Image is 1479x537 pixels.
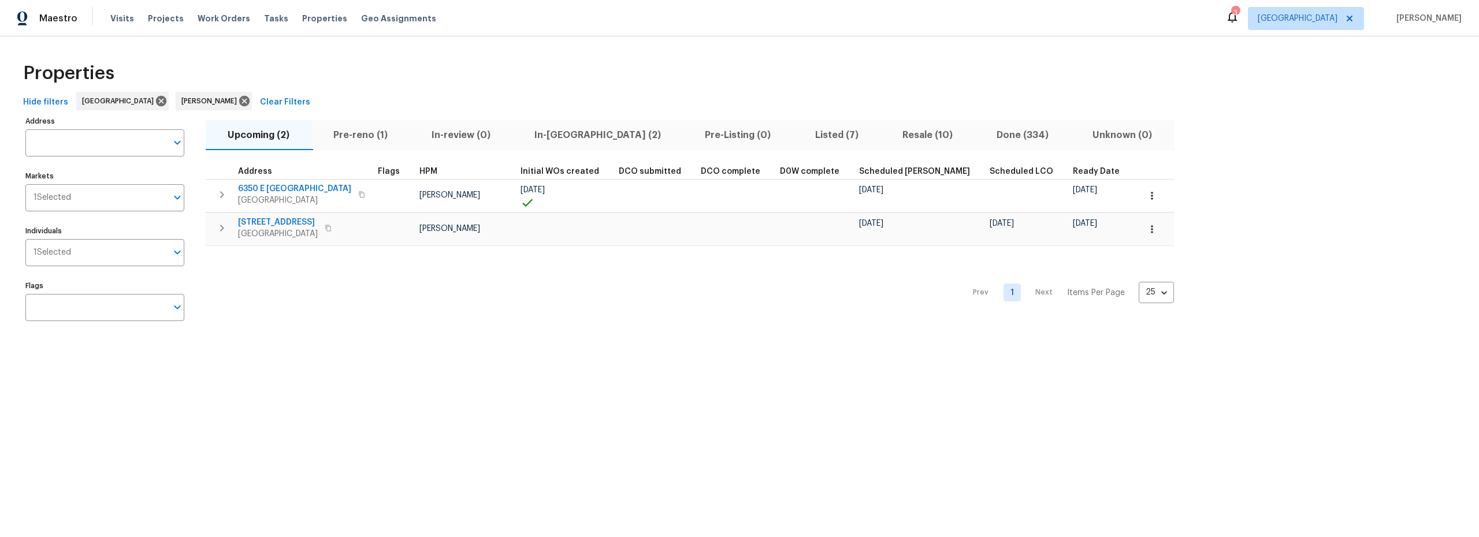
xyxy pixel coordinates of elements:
[619,167,681,176] span: DCO submitted
[1073,219,1097,228] span: [DATE]
[34,193,71,203] span: 1 Selected
[76,92,169,110] div: [GEOGRAPHIC_DATA]
[198,13,250,24] span: Work Orders
[23,68,114,79] span: Properties
[1004,284,1021,301] a: Goto page 1
[800,127,874,143] span: Listed (7)
[1231,7,1239,18] div: 3
[25,282,184,289] label: Flags
[859,167,970,176] span: Scheduled [PERSON_NAME]
[238,217,318,228] span: [STREET_ADDRESS]
[859,219,883,228] span: [DATE]
[1258,13,1337,24] span: [GEOGRAPHIC_DATA]
[859,186,883,194] span: [DATE]
[982,127,1064,143] span: Done (334)
[701,167,760,176] span: DCO complete
[521,186,545,194] span: [DATE]
[25,173,184,180] label: Markets
[169,244,185,260] button: Open
[260,95,310,110] span: Clear Filters
[990,167,1053,176] span: Scheduled LCO
[264,14,288,23] span: Tasks
[169,189,185,206] button: Open
[39,13,77,24] span: Maestro
[378,167,400,176] span: Flags
[318,127,403,143] span: Pre-reno (1)
[419,191,480,199] span: [PERSON_NAME]
[238,228,318,240] span: [GEOGRAPHIC_DATA]
[521,167,599,176] span: Initial WOs created
[18,92,73,113] button: Hide filters
[1073,186,1097,194] span: [DATE]
[169,135,185,151] button: Open
[238,195,351,206] span: [GEOGRAPHIC_DATA]
[181,95,241,107] span: [PERSON_NAME]
[255,92,315,113] button: Clear Filters
[176,92,252,110] div: [PERSON_NAME]
[82,95,158,107] span: [GEOGRAPHIC_DATA]
[148,13,184,24] span: Projects
[34,248,71,258] span: 1 Selected
[1067,287,1125,299] p: Items Per Page
[361,13,436,24] span: Geo Assignments
[213,127,304,143] span: Upcoming (2)
[238,167,272,176] span: Address
[1392,13,1462,24] span: [PERSON_NAME]
[110,13,134,24] span: Visits
[302,13,347,24] span: Properties
[238,183,351,195] span: 6350 E [GEOGRAPHIC_DATA]
[1139,277,1174,307] div: 25
[419,225,480,233] span: [PERSON_NAME]
[887,127,968,143] span: Resale (10)
[1077,127,1167,143] span: Unknown (0)
[690,127,786,143] span: Pre-Listing (0)
[519,127,676,143] span: In-[GEOGRAPHIC_DATA] (2)
[25,118,184,125] label: Address
[1073,167,1120,176] span: Ready Date
[962,253,1174,333] nav: Pagination Navigation
[23,95,68,110] span: Hide filters
[417,127,506,143] span: In-review (0)
[25,228,184,234] label: Individuals
[419,167,437,176] span: HPM
[169,299,185,315] button: Open
[990,219,1014,228] span: [DATE]
[780,167,839,176] span: D0W complete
